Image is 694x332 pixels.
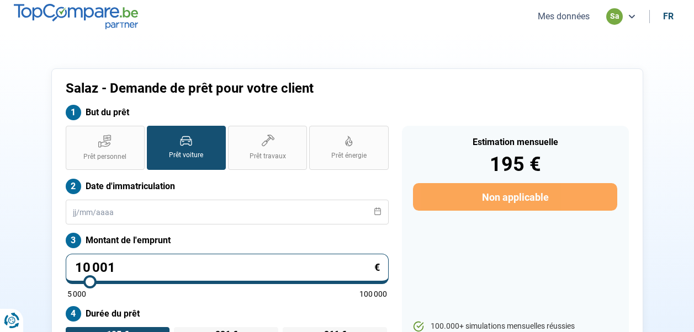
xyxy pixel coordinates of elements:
div: sa [606,8,623,25]
span: 5 000 [67,290,86,298]
span: Prêt travaux [250,152,286,161]
label: But du prêt [66,105,389,120]
span: Prêt voiture [169,151,203,160]
span: Prêt énergie [331,151,367,160]
label: Durée du prêt [66,306,389,322]
span: Prêt personnel [83,152,126,162]
input: jj/mm/aaaa [66,200,389,224]
div: Estimation mensuelle [413,138,617,147]
button: Mes données [534,10,593,22]
h1: Salaz - Demande de prêt pour votre client [66,81,485,97]
img: TopCompare.be [14,4,138,29]
button: Non applicable [413,183,617,211]
span: € [374,263,380,272]
label: Montant de l'emprunt [66,233,389,248]
span: 100 000 [359,290,387,298]
label: Date d'immatriculation [66,179,389,194]
li: 100.000+ simulations mensuelles réussies [413,321,617,332]
div: 195 € [413,154,617,174]
div: fr [663,11,674,22]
